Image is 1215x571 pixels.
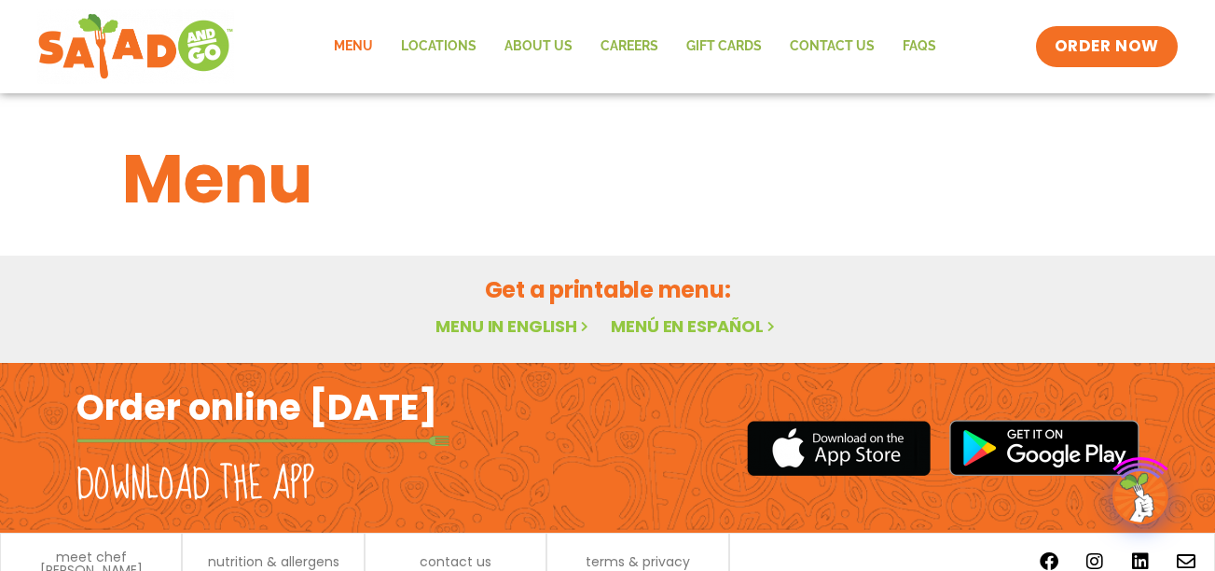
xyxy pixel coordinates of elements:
img: appstore [747,418,931,479]
img: new-SAG-logo-768×292 [37,9,234,84]
h2: Download the app [76,459,314,511]
span: ORDER NOW [1055,35,1159,58]
nav: Menu [320,25,950,68]
img: google_play [949,420,1139,476]
a: Contact Us [776,25,889,68]
a: Careers [587,25,672,68]
h2: Order online [DATE] [76,384,437,430]
h2: Get a printable menu: [122,273,1094,306]
a: Menu [320,25,387,68]
a: nutrition & allergens [208,555,339,568]
a: GIFT CARDS [672,25,776,68]
a: FAQs [889,25,950,68]
a: contact us [420,555,491,568]
a: About Us [490,25,587,68]
a: ORDER NOW [1036,26,1178,67]
a: terms & privacy [586,555,690,568]
img: fork [76,436,449,446]
h1: Menu [122,129,1094,230]
a: Menu in English [435,314,592,338]
a: Locations [387,25,490,68]
a: Menú en español [611,314,779,338]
